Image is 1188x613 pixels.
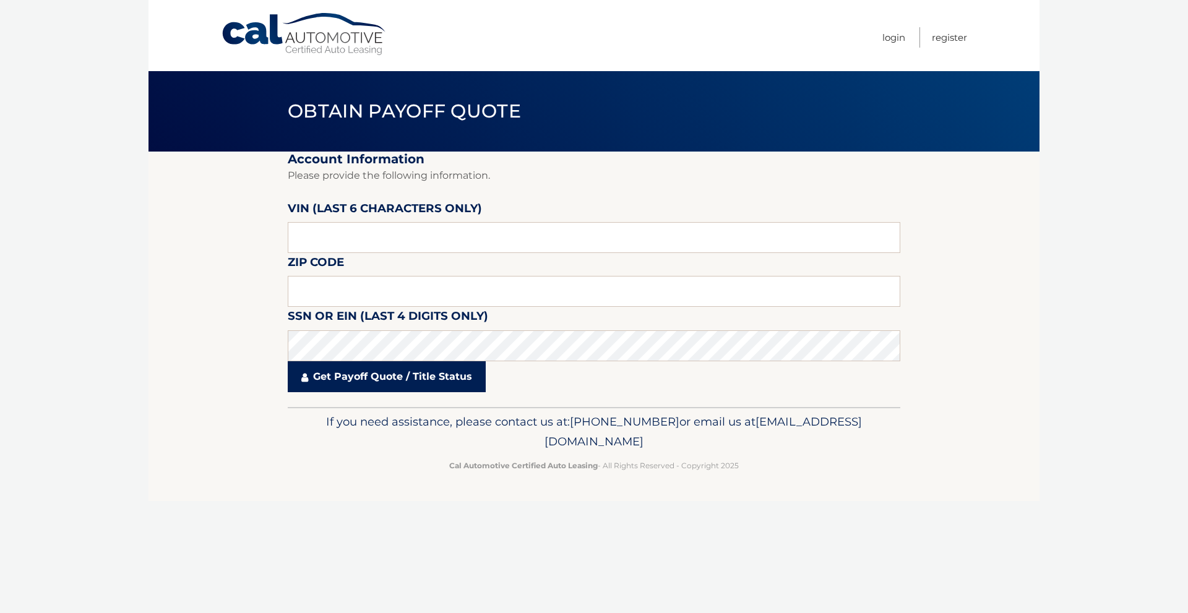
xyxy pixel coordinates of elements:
[288,167,900,184] p: Please provide the following information.
[288,361,486,392] a: Get Payoff Quote / Title Status
[288,307,488,330] label: SSN or EIN (last 4 digits only)
[449,461,598,470] strong: Cal Automotive Certified Auto Leasing
[288,152,900,167] h2: Account Information
[570,414,679,429] span: [PHONE_NUMBER]
[288,199,482,222] label: VIN (last 6 characters only)
[288,100,521,122] span: Obtain Payoff Quote
[296,412,892,452] p: If you need assistance, please contact us at: or email us at
[932,27,967,48] a: Register
[296,459,892,472] p: - All Rights Reserved - Copyright 2025
[221,12,388,56] a: Cal Automotive
[288,253,344,276] label: Zip Code
[882,27,905,48] a: Login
